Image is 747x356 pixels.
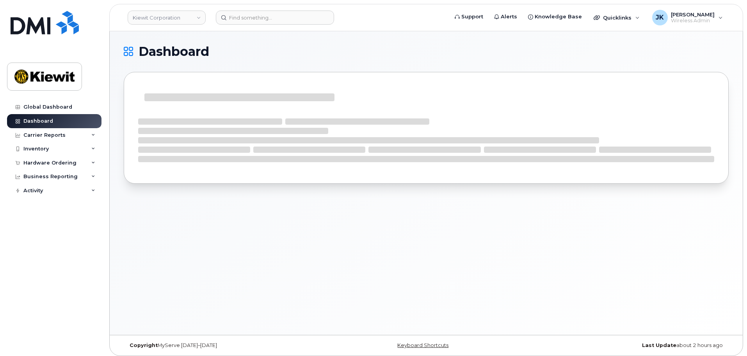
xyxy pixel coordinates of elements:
[527,342,729,349] div: about 2 hours ago
[397,342,448,348] a: Keyboard Shortcuts
[139,46,209,57] span: Dashboard
[130,342,158,348] strong: Copyright
[124,342,325,349] div: MyServe [DATE]–[DATE]
[642,342,676,348] strong: Last Update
